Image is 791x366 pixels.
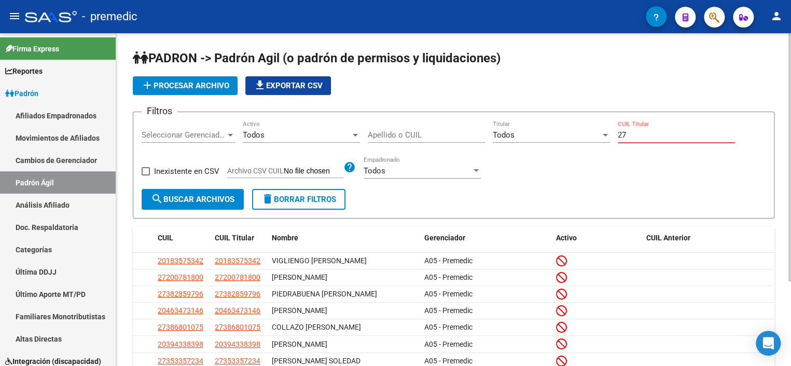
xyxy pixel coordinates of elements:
span: A05 - Premedic [424,357,473,365]
datatable-header-cell: CUIL Anterior [642,227,774,249]
span: Exportar CSV [254,81,323,90]
span: [PERSON_NAME] SOLEDAD [272,357,360,365]
mat-icon: person [770,10,783,22]
mat-icon: search [151,193,163,205]
span: CUIL Anterior [646,234,690,242]
span: Buscar Archivos [151,195,234,204]
span: 27382859796 [158,290,203,298]
span: A05 - Premedic [424,273,473,281]
span: Nombre [272,234,298,242]
mat-icon: help [343,161,356,173]
datatable-header-cell: CUIL [154,227,211,249]
span: A05 - Premedic [424,306,473,315]
span: Firma Express [5,43,59,55]
span: CUIL [158,234,173,242]
span: 20183575342 [215,256,260,265]
span: 20394338398 [215,340,260,348]
span: 27386801075 [215,323,260,331]
span: 27386801075 [158,323,203,331]
span: PIEDRABUENA [PERSON_NAME] [272,290,377,298]
span: Todos [364,166,385,175]
span: A05 - Premedic [424,290,473,298]
datatable-header-cell: Activo [552,227,642,249]
mat-icon: delete [261,193,274,205]
datatable-header-cell: Nombre [268,227,420,249]
span: Todos [493,130,515,140]
span: 20463473146 [215,306,260,315]
span: [PERSON_NAME] [272,340,327,348]
span: 20463473146 [158,306,203,315]
mat-icon: add [141,79,154,91]
div: Open Intercom Messenger [756,331,781,356]
span: CUIL Titular [215,234,254,242]
span: [PERSON_NAME] [272,273,327,281]
span: [PERSON_NAME] [272,306,327,315]
span: 27200781800 [215,273,260,281]
span: A05 - Premedic [424,256,473,265]
span: PADRON -> Padrón Agil (o padrón de permisos y liquidaciones) [133,51,501,65]
input: Archivo CSV CUIL [284,167,343,176]
datatable-header-cell: Gerenciador [420,227,552,249]
mat-icon: file_download [254,79,266,91]
span: 20394338398 [158,340,203,348]
span: 27200781800 [158,273,203,281]
span: COLLAZO [PERSON_NAME] [272,323,361,331]
span: Reportes [5,65,43,77]
button: Procesar archivo [133,76,238,95]
button: Borrar Filtros [252,189,345,210]
span: Borrar Filtros [261,195,336,204]
span: Procesar archivo [141,81,229,90]
h3: Filtros [142,104,177,118]
span: A05 - Premedic [424,340,473,348]
span: 27382859796 [215,290,260,298]
span: Activo [556,234,577,242]
button: Exportar CSV [245,76,331,95]
span: A05 - Premedic [424,323,473,331]
span: 27353357234 [215,357,260,365]
span: Archivo CSV CUIL [227,167,284,175]
span: Padrón [5,88,38,99]
mat-icon: menu [8,10,21,22]
span: 20183575342 [158,256,203,265]
datatable-header-cell: CUIL Titular [211,227,268,249]
span: 27353357234 [158,357,203,365]
span: Gerenciador [424,234,465,242]
span: Todos [243,130,265,140]
button: Buscar Archivos [142,189,244,210]
span: Inexistente en CSV [154,165,219,178]
span: - premedic [82,5,137,28]
span: VIGLIENGO [PERSON_NAME] [272,256,367,265]
span: Seleccionar Gerenciador [142,130,226,140]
